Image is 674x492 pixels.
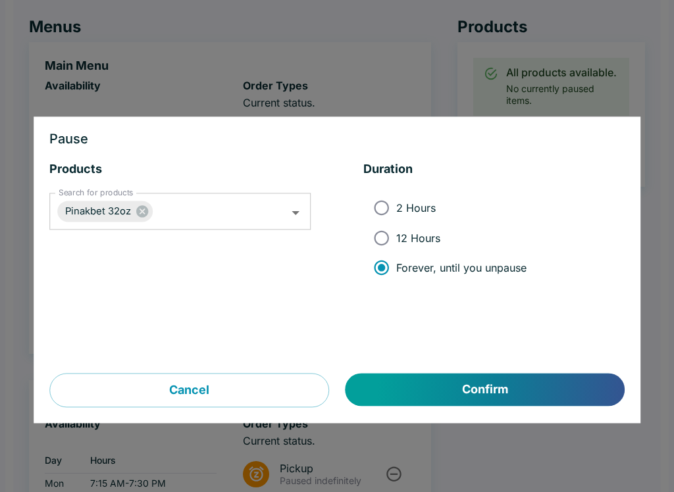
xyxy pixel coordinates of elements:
span: 12 Hours [396,232,440,245]
div: Pinakbet 32oz [57,201,153,222]
span: 2 Hours [396,201,436,214]
h5: Products [49,162,311,178]
span: Pinakbet 32oz [57,204,139,219]
button: Confirm [346,374,625,406]
h3: Pause [49,133,625,146]
button: Open [286,203,306,223]
button: Cancel [49,374,329,408]
h5: Duration [363,162,625,178]
span: Forever, until you unpause [396,261,527,274]
label: Search for products [59,187,133,199]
